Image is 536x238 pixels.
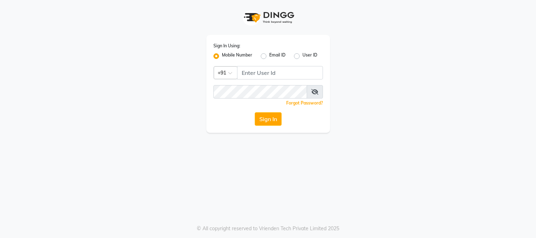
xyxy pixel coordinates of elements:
a: Forgot Password? [286,100,323,106]
label: User ID [302,52,317,60]
label: Mobile Number [222,52,252,60]
label: Sign In Using: [213,43,240,49]
input: Username [213,85,307,99]
img: logo1.svg [240,7,296,28]
button: Sign In [255,112,282,126]
input: Username [237,66,323,79]
label: Email ID [269,52,285,60]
